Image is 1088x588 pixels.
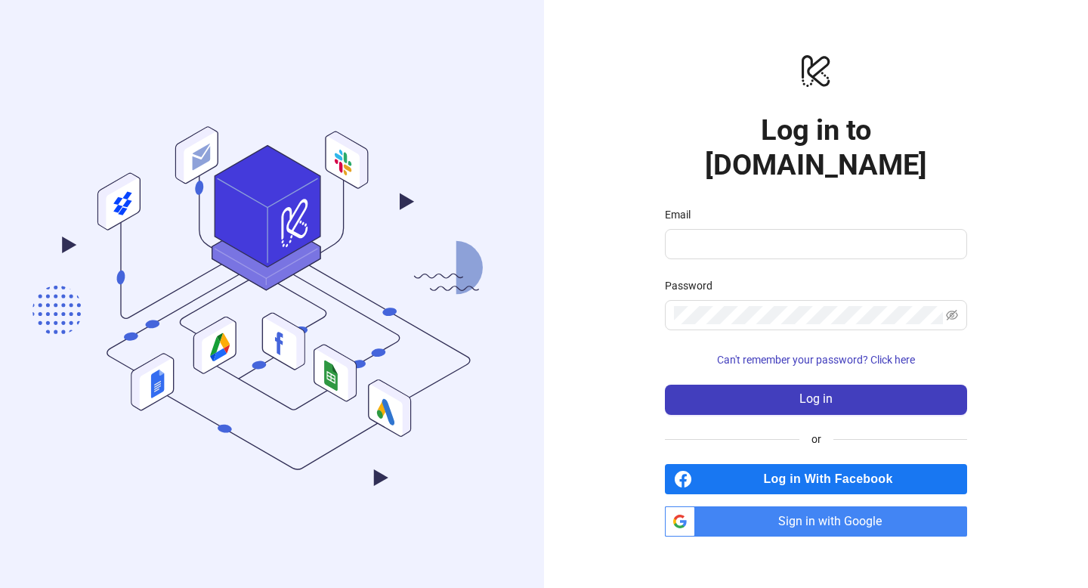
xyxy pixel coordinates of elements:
span: or [799,431,833,447]
label: Password [665,277,722,294]
span: Log in [799,392,833,406]
span: eye-invisible [946,309,958,321]
button: Can't remember your password? Click here [665,348,967,373]
a: Can't remember your password? Click here [665,354,967,366]
a: Log in With Facebook [665,464,967,494]
a: Sign in with Google [665,506,967,537]
span: Can't remember your password? Click here [717,354,915,366]
label: Email [665,206,700,223]
input: Password [674,306,943,324]
input: Email [674,235,955,253]
h1: Log in to [DOMAIN_NAME] [665,113,967,182]
span: Log in With Facebook [698,464,967,494]
button: Log in [665,385,967,415]
span: Sign in with Google [701,506,967,537]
